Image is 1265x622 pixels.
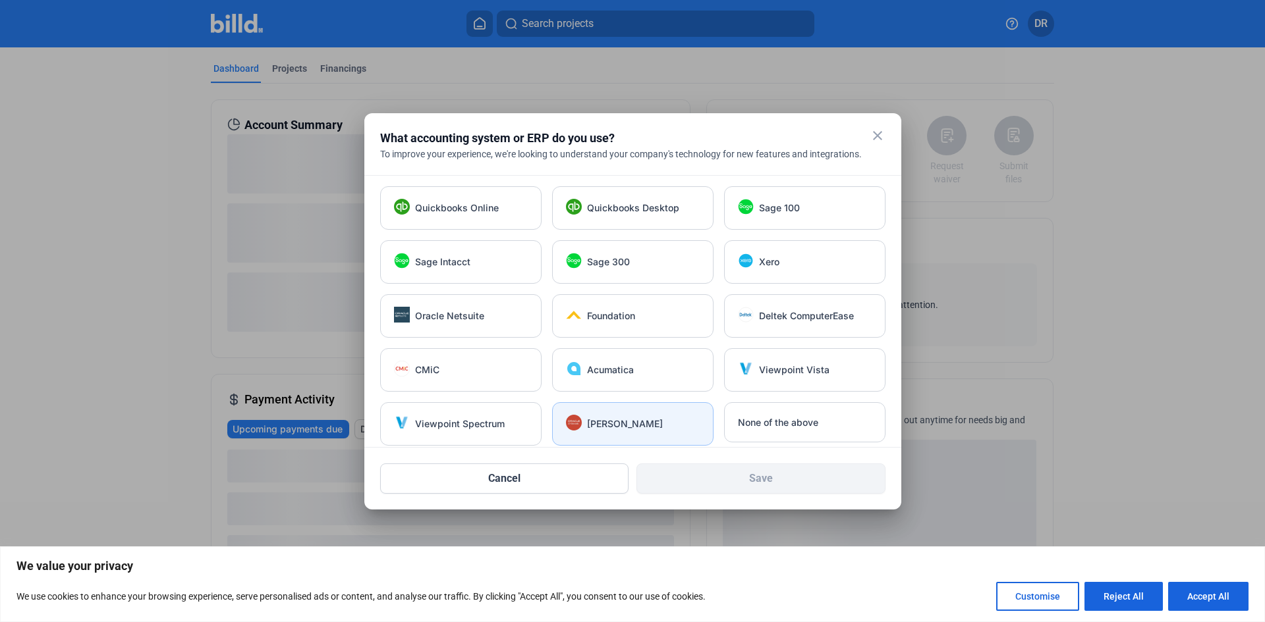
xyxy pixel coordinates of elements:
mat-icon: close [870,128,885,143]
span: Deltek ComputerEase [759,309,854,323]
div: To improve your experience, we're looking to understand your company's technology for new feature... [380,147,885,161]
span: Sage Intacct [415,255,470,269]
button: Save [636,463,885,494]
button: Accept All [1168,582,1249,611]
span: None of the above [738,416,818,429]
p: We value your privacy [16,558,1249,574]
span: Quickbooks Online [415,201,499,215]
span: Oracle Netsuite [415,309,484,323]
span: Xero [759,255,779,269]
span: Quickbooks Desktop [587,201,679,215]
button: Reject All [1084,582,1163,611]
p: We use cookies to enhance your browsing experience, serve personalised ads or content, and analys... [16,588,706,604]
button: Customise [996,582,1079,611]
span: Foundation [587,309,635,323]
div: What accounting system or ERP do you use? [380,129,853,147]
span: [PERSON_NAME] [587,417,663,430]
span: Acumatica [587,363,634,376]
span: Sage 100 [759,201,800,215]
span: Viewpoint Vista [759,363,829,376]
span: CMiC [415,363,439,376]
span: Viewpoint Spectrum [415,417,505,430]
button: Cancel [380,463,629,494]
span: Sage 300 [587,255,630,269]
